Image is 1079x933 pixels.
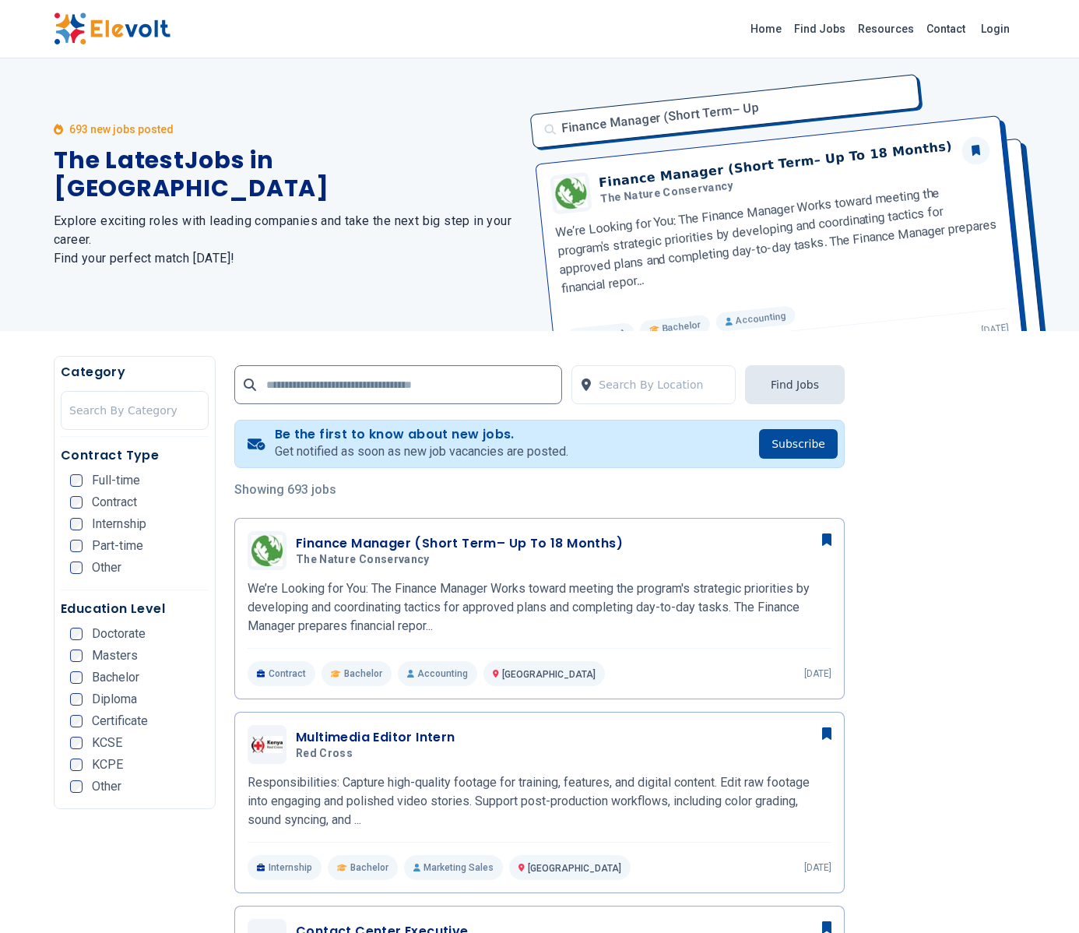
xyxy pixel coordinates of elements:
p: Get notified as soon as new job vacancies are posted. [275,442,568,461]
p: Accounting [398,661,477,686]
p: Marketing Sales [404,855,503,880]
a: Red crossMultimedia Editor InternRed crossResponsibilities: Capture high-quality footage for trai... [248,725,831,880]
h5: Category [61,363,209,382]
p: 693 new jobs posted [69,121,174,137]
p: Internship [248,855,322,880]
a: The Nature ConservancyFinance Manager (Short Term– Up To 18 Months)The Nature ConservancyWe’re Lo... [248,531,831,686]
input: Other [70,780,83,793]
h5: Contract Type [61,446,209,465]
p: We’re Looking for You: The Finance Manager Works toward meeting the program's strategic prioritie... [248,579,831,635]
span: Diploma [92,693,137,706]
a: Login [972,13,1019,44]
input: Other [70,562,83,574]
img: Elevolt [54,12,170,45]
a: Contact [920,16,972,41]
p: Showing 693 jobs [234,481,845,499]
span: KCPE [92,759,123,771]
img: Red cross [251,736,283,753]
button: Find Jobs [745,365,845,404]
span: Certificate [92,715,148,727]
input: Bachelor [70,671,83,684]
span: Internship [92,518,146,530]
span: Part-time [92,540,143,552]
h4: Be the first to know about new jobs. [275,427,568,442]
span: Bachelor [350,861,388,874]
span: The Nature Conservancy [296,553,430,567]
a: Home [744,16,788,41]
input: Diploma [70,693,83,706]
span: Masters [92,650,138,662]
span: Contract [92,496,137,509]
p: Responsibilities: Capture high-quality footage for training, features, and digital content. Edit ... [248,773,831,829]
p: Contract [248,661,315,686]
input: KCPE [70,759,83,771]
input: Contract [70,496,83,509]
h1: The Latest Jobs in [GEOGRAPHIC_DATA] [54,146,521,202]
a: Find Jobs [788,16,852,41]
h5: Education Level [61,600,209,618]
h3: Finance Manager (Short Term– Up To 18 Months) [296,534,623,553]
p: [DATE] [804,667,831,680]
input: Masters [70,650,83,662]
span: Bachelor [344,667,382,680]
span: Other [92,562,121,574]
span: Other [92,780,121,793]
iframe: Advertisement [863,418,1025,885]
span: Bachelor [92,671,139,684]
h2: Explore exciting roles with leading companies and take the next big step in your career. Find you... [54,212,521,268]
span: Doctorate [92,628,146,640]
span: [GEOGRAPHIC_DATA] [528,863,621,874]
span: KCSE [92,737,122,749]
input: Doctorate [70,628,83,640]
input: Internship [70,518,83,530]
input: Full-time [70,474,83,487]
a: Resources [852,16,920,41]
span: Red cross [296,747,353,761]
h3: Multimedia Editor Intern [296,728,455,747]
input: Certificate [70,715,83,727]
span: Full-time [92,474,140,487]
p: [DATE] [804,861,831,874]
span: [GEOGRAPHIC_DATA] [502,669,596,680]
input: KCSE [70,737,83,749]
input: Part-time [70,540,83,552]
button: Subscribe [759,429,838,459]
img: The Nature Conservancy [251,535,283,566]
